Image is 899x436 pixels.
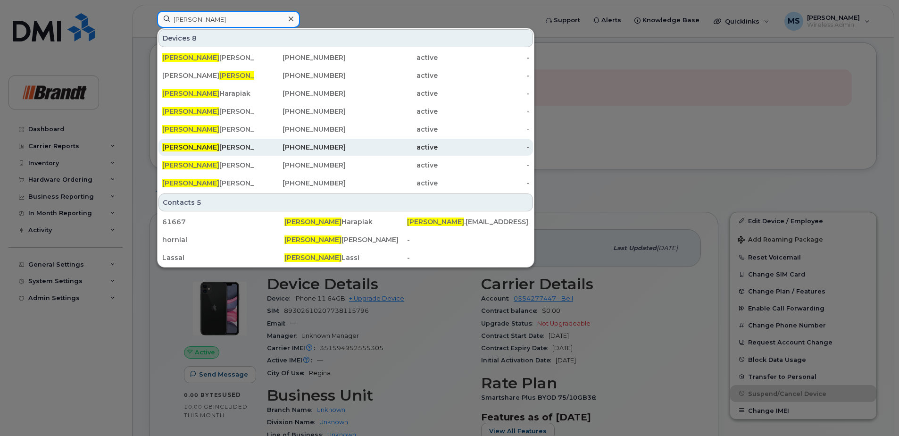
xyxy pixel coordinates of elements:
a: [PERSON_NAME]Harapiak[PHONE_NUMBER]active- [158,85,533,102]
a: [PERSON_NAME][PERSON_NAME][PHONE_NUMBER]active- [158,103,533,120]
div: [PERSON_NAME] [162,71,254,80]
div: 61667 [162,217,284,226]
div: active [346,143,438,152]
input: Find something... [157,11,300,28]
div: active [346,160,438,170]
div: - [438,143,530,152]
span: [PERSON_NAME] [284,253,341,262]
div: Lassal [162,253,284,262]
div: - [438,178,530,188]
div: - [438,53,530,62]
div: [PHONE_NUMBER] [254,178,346,188]
div: - [407,253,529,262]
div: [PERSON_NAME] [162,143,254,152]
div: .[EMAIL_ADDRESS][PERSON_NAME][DOMAIN_NAME] [407,217,529,226]
div: [PERSON_NAME] [162,107,254,116]
div: [PHONE_NUMBER] [254,89,346,98]
div: active [346,53,438,62]
span: [PERSON_NAME] [162,53,219,62]
span: 5 [197,198,201,207]
span: [PERSON_NAME] [162,179,219,187]
div: Contacts [158,193,533,211]
div: active [346,178,438,188]
span: [PERSON_NAME] [162,161,219,169]
a: [PERSON_NAME][PERSON_NAME][PHONE_NUMBER]active- [158,157,533,174]
div: [PHONE_NUMBER] [254,53,346,62]
div: hornial [162,235,284,244]
span: [PERSON_NAME] [284,235,341,244]
div: - [438,89,530,98]
div: Harapiak [162,89,254,98]
a: Lassal[PERSON_NAME]Lassi- [158,249,533,266]
span: [PERSON_NAME] [162,143,219,151]
span: [PERSON_NAME] [284,218,341,226]
div: - [438,160,530,170]
div: active [346,107,438,116]
div: [PHONE_NUMBER] [254,160,346,170]
div: - [438,107,530,116]
a: hornial[PERSON_NAME][PERSON_NAME]- [158,231,533,248]
div: - [407,235,529,244]
div: Devices [158,29,533,47]
div: active [346,89,438,98]
div: [PERSON_NAME] [162,178,254,188]
div: active [346,71,438,80]
div: Lassi [284,253,407,262]
span: [PERSON_NAME] [162,89,219,98]
a: [PERSON_NAME][PERSON_NAME][PHONE_NUMBER]active- [158,175,533,192]
a: [PERSON_NAME][PERSON_NAME][PHONE_NUMBER]active- [158,139,533,156]
div: - [438,71,530,80]
div: [PERSON_NAME] [162,160,254,170]
a: 61667[PERSON_NAME]Harapiak[PERSON_NAME].[EMAIL_ADDRESS][PERSON_NAME][DOMAIN_NAME] [158,213,533,230]
div: [PERSON_NAME] [162,125,254,134]
span: [PERSON_NAME] [162,125,219,134]
span: [PERSON_NAME] [162,107,219,116]
span: 8 [192,34,197,43]
span: [PERSON_NAME] [219,71,276,80]
div: [PHONE_NUMBER] [254,143,346,152]
div: [PHONE_NUMBER] [254,125,346,134]
div: - [438,125,530,134]
span: [PERSON_NAME] [407,218,464,226]
a: [PERSON_NAME][PERSON_NAME][PHONE_NUMBER]active- [158,121,533,138]
div: Harapiak [284,217,407,226]
div: [PERSON_NAME] [162,53,254,62]
div: [PERSON_NAME] [284,235,407,244]
div: [PHONE_NUMBER] [254,107,346,116]
div: [PHONE_NUMBER] [254,71,346,80]
a: [PERSON_NAME][PERSON_NAME][PHONE_NUMBER]active- [158,67,533,84]
a: [PERSON_NAME][PERSON_NAME][PHONE_NUMBER]active- [158,49,533,66]
div: active [346,125,438,134]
